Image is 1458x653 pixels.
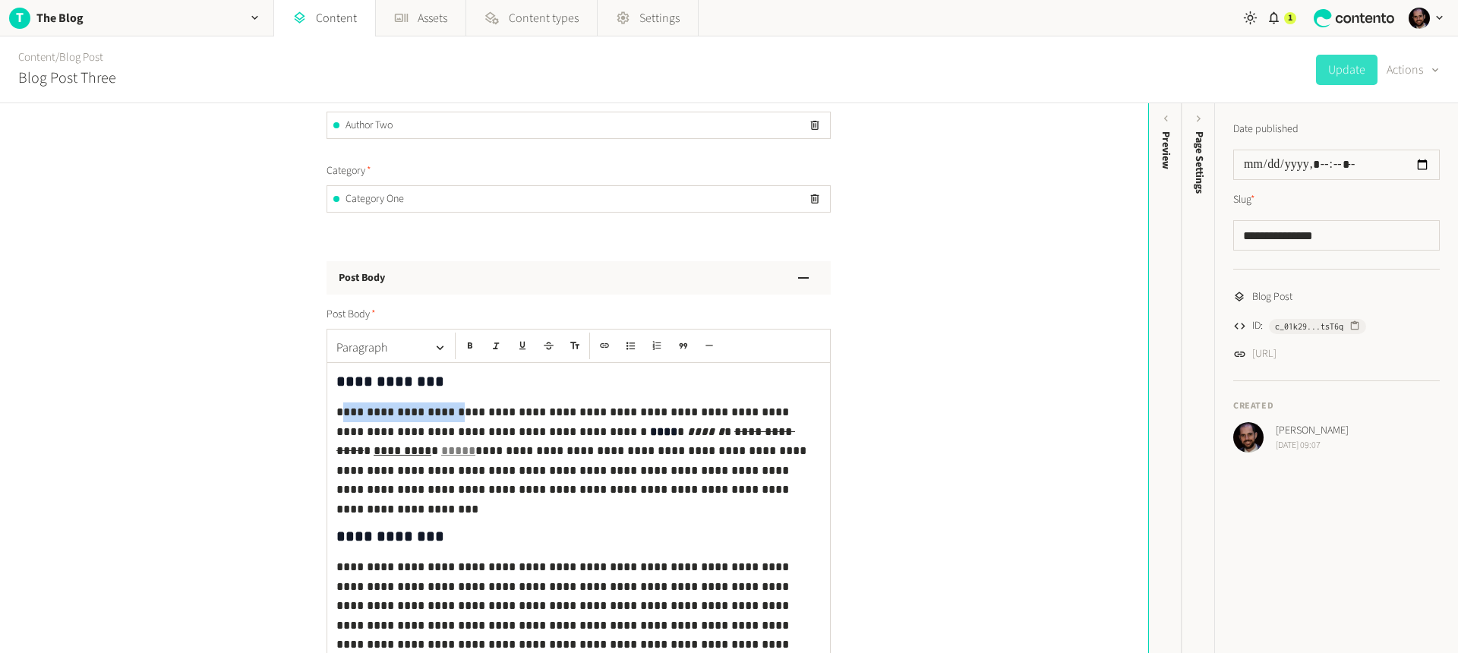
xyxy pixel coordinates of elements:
[1316,55,1378,85] button: Update
[55,49,59,65] span: /
[1233,121,1299,137] label: Date published
[1387,55,1440,85] button: Actions
[330,333,452,363] button: Paragraph
[1409,8,1430,29] img: Andre Teves
[36,9,84,27] h2: The Blog
[639,9,680,27] span: Settings
[1158,131,1174,169] div: Preview
[18,67,116,90] h2: Blog Post Three
[327,163,371,179] span: Category
[346,118,393,134] span: Author Two
[1275,320,1343,333] span: c_01k29...tsT6q
[1233,422,1264,453] img: Andre Teves
[327,307,376,323] span: Post Body
[1191,131,1207,194] span: Page Settings
[1233,399,1440,413] h4: Created
[1269,319,1366,334] button: c_01k29...tsT6q
[1276,439,1349,453] span: [DATE] 09:07
[1233,192,1255,208] label: Slug
[509,9,579,27] span: Content types
[339,270,385,286] h3: Post Body
[59,49,103,65] a: Blog Post
[9,8,30,28] span: T
[346,191,404,207] span: Category One
[1252,289,1292,305] span: Blog Post
[1276,423,1349,439] span: [PERSON_NAME]
[1288,11,1292,25] span: 1
[1252,318,1263,334] span: ID:
[18,49,55,65] a: Content
[1252,346,1277,362] a: [URL]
